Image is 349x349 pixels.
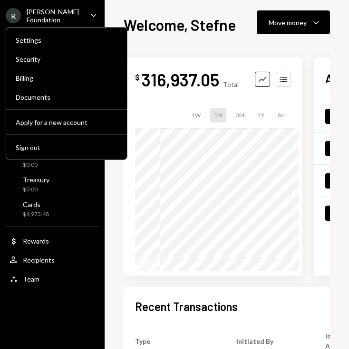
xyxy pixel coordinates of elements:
[16,55,117,63] div: Security
[23,237,49,245] div: Rewards
[16,93,117,101] div: Documents
[6,198,99,220] a: Cards$4,973.48
[16,118,117,126] div: Apply for a new account
[16,36,117,44] div: Settings
[257,10,330,34] button: Move money
[10,31,123,48] a: Settings
[135,299,238,314] h2: Recent Transactions
[23,256,55,264] div: Recipients
[274,108,291,123] div: ALL
[210,108,226,123] div: 1M
[6,251,99,268] a: Recipients
[254,108,268,123] div: 1Y
[16,143,117,151] div: Sign out
[23,161,46,169] div: $0.00
[23,176,49,184] div: Treasury
[6,173,99,196] a: Treasury$0.00
[27,8,83,24] div: [PERSON_NAME] Foundation
[10,50,123,67] a: Security
[16,74,117,82] div: Billing
[10,139,123,156] button: Sign out
[124,15,236,34] h1: Welcome, Stefne
[232,108,248,123] div: 3M
[6,270,99,287] a: Team
[142,69,219,90] div: 316,937.05
[10,114,123,131] button: Apply for a new account
[188,108,204,123] div: 1W
[23,186,49,194] div: $0.00
[135,73,140,82] div: $
[6,232,99,249] a: Rewards
[223,80,239,88] div: Total
[269,18,307,28] div: Move money
[23,275,39,283] div: Team
[23,200,49,208] div: Cards
[6,8,21,23] div: R
[10,88,123,105] a: Documents
[23,210,49,218] div: $4,973.48
[10,69,123,86] a: Billing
